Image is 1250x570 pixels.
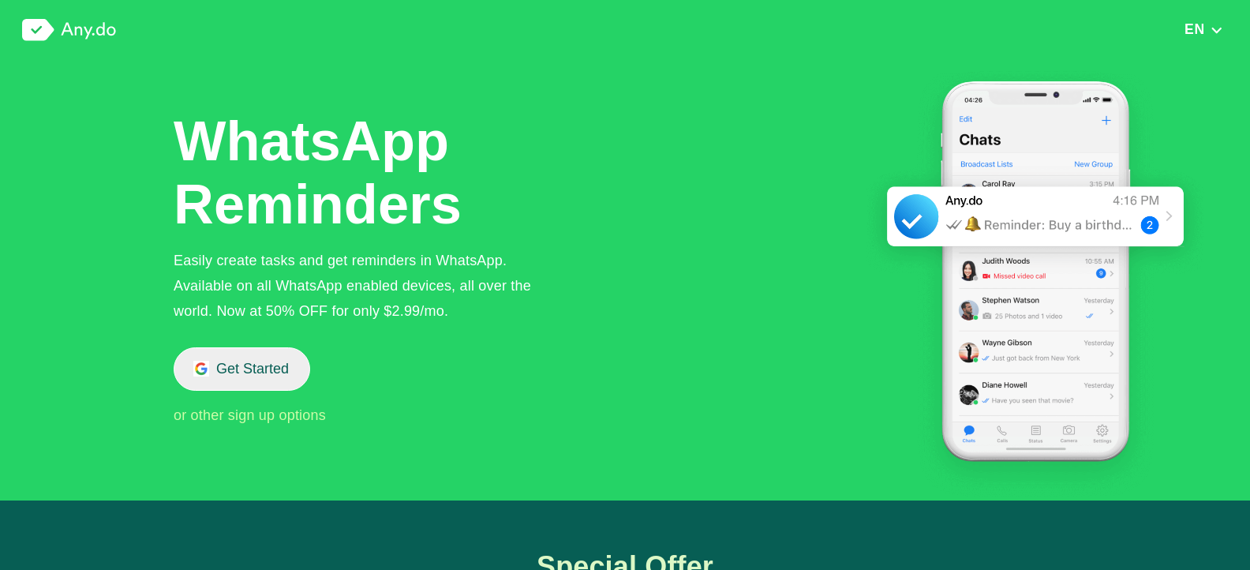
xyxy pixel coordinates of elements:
img: down [1210,24,1223,36]
button: EN [1180,21,1228,38]
img: logo [22,19,116,41]
button: Get Started [174,347,310,391]
h1: WhatsApp Reminders [174,110,466,236]
span: or other sign up options [174,407,326,423]
span: EN [1185,21,1205,37]
img: WhatsApp Tasks & Reminders [866,61,1205,501]
div: Easily create tasks and get reminders in WhatsApp. Available on all WhatsApp enabled devices, all... [174,248,557,324]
